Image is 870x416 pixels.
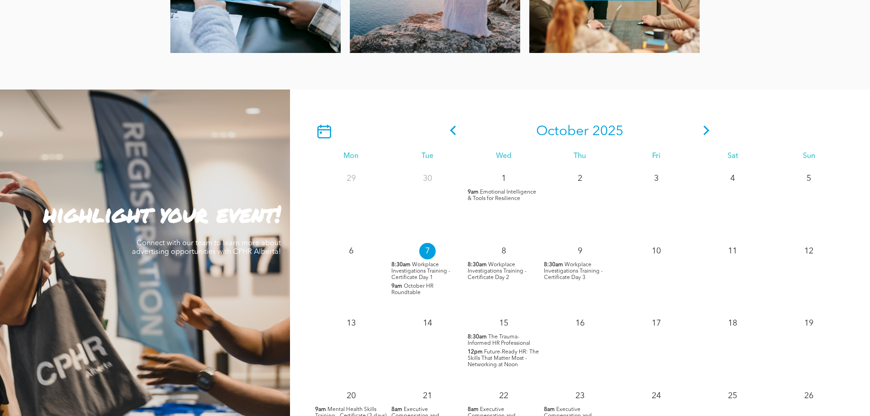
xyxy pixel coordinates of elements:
div: Sun [771,152,847,161]
span: 2025 [592,125,623,138]
span: 12pm [468,349,483,355]
span: 8:30am [468,334,487,340]
p: 19 [801,315,817,332]
p: 15 [496,315,512,332]
p: 20 [343,388,359,404]
span: Workplace Investigations Training - Certificate Day 1 [391,262,450,280]
span: 8am [544,406,555,413]
strong: highlight your event! [43,197,281,230]
span: 9am [468,189,479,195]
span: 9am [391,283,402,290]
p: 17 [648,315,664,332]
p: 13 [343,315,359,332]
p: 1 [496,170,512,187]
p: 4 [724,170,741,187]
p: 29 [343,170,359,187]
span: Emotional Intelligence & Tools for Resilience [468,190,536,201]
p: 7 [419,243,436,259]
p: 16 [572,315,588,332]
p: 24 [648,388,664,404]
span: October HR Roundtable [391,284,433,295]
p: 8 [496,243,512,259]
p: 2 [572,170,588,187]
span: 8:30am [391,262,411,268]
span: Workplace Investigations Training - Certificate Day 3 [544,262,603,280]
div: Thu [542,152,618,161]
p: 26 [801,388,817,404]
span: The Trauma-Informed HR Professional [468,334,530,346]
span: 8am [468,406,479,413]
span: October [536,125,589,138]
p: 12 [801,243,817,259]
div: Tue [389,152,465,161]
p: 30 [419,170,436,187]
div: Fri [618,152,695,161]
span: Connect with our team to learn more about advertising opportunities with CPHR Alberta! [132,240,281,256]
p: 18 [724,315,741,332]
p: 6 [343,243,359,259]
p: 25 [724,388,741,404]
div: Sat [695,152,771,161]
span: Future-Ready HR: The Skills That Matter Most - Networking at Noon [468,349,539,368]
span: 8:30am [468,262,487,268]
p: 23 [572,388,588,404]
div: Mon [313,152,389,161]
span: Workplace Investigations Training - Certificate Day 2 [468,262,527,280]
p: 21 [419,388,436,404]
p: 22 [496,388,512,404]
span: 8am [391,406,402,413]
p: 10 [648,243,664,259]
p: 11 [724,243,741,259]
p: 9 [572,243,588,259]
div: Wed [465,152,542,161]
p: 3 [648,170,664,187]
p: 5 [801,170,817,187]
span: 8:30am [544,262,563,268]
span: 9am [315,406,326,413]
p: 14 [419,315,436,332]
